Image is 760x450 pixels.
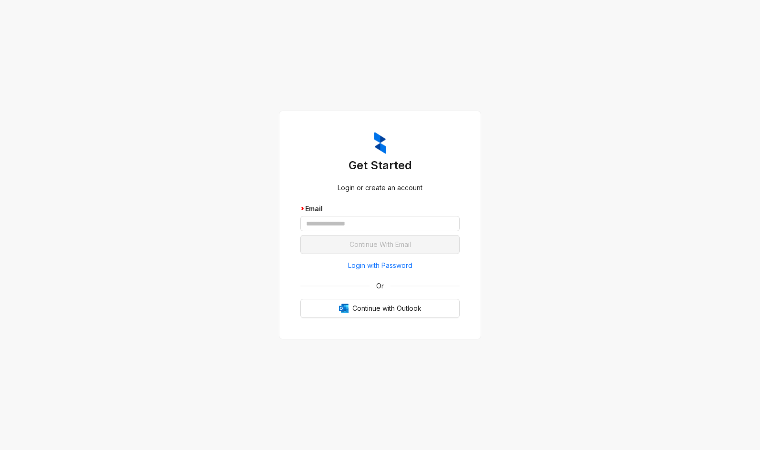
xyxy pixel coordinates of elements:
[300,235,460,254] button: Continue With Email
[300,299,460,318] button: OutlookContinue with Outlook
[348,260,412,271] span: Login with Password
[300,183,460,193] div: Login or create an account
[300,158,460,173] h3: Get Started
[370,281,390,291] span: Or
[300,258,460,273] button: Login with Password
[339,304,349,313] img: Outlook
[300,204,460,214] div: Email
[374,132,386,154] img: ZumaIcon
[352,303,421,314] span: Continue with Outlook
